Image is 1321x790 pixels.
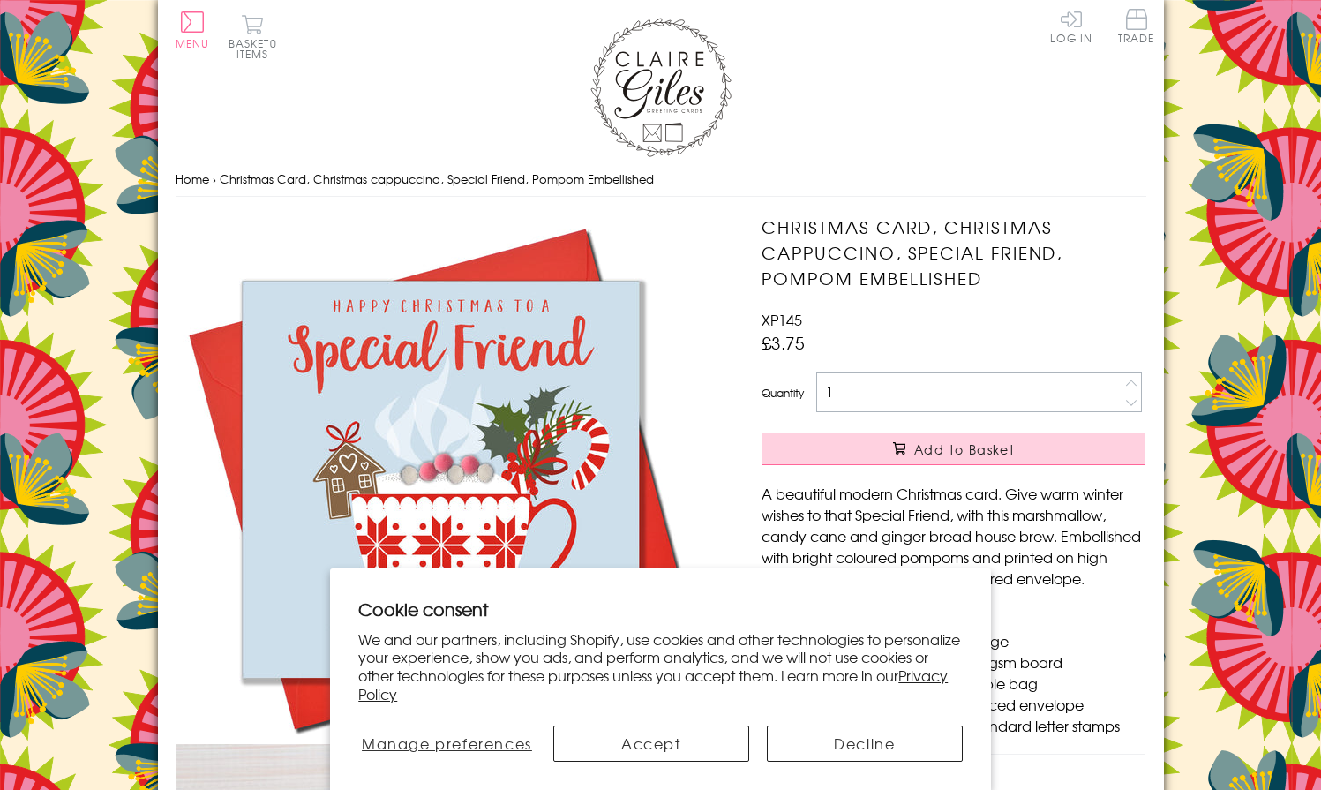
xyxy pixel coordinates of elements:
[358,726,535,762] button: Manage preferences
[1050,9,1092,43] a: Log In
[220,170,654,187] span: Christmas Card, Christmas cappuccino, Special Friend, Pompom Embellished
[176,35,210,51] span: Menu
[176,214,705,744] img: Christmas Card, Christmas cappuccino, Special Friend, Pompom Embellished
[358,630,963,703] p: We and our partners, including Shopify, use cookies and other technologies to personalize your ex...
[914,440,1015,458] span: Add to Basket
[358,597,963,621] h2: Cookie consent
[762,433,1145,465] button: Add to Basket
[762,330,805,355] span: £3.75
[176,170,209,187] a: Home
[762,385,804,401] label: Quantity
[229,14,277,59] button: Basket0 items
[762,309,802,330] span: XP145
[1118,9,1155,43] span: Trade
[358,665,948,704] a: Privacy Policy
[362,733,532,754] span: Manage preferences
[213,170,216,187] span: ›
[236,35,277,62] span: 0 items
[590,18,732,157] img: Claire Giles Greetings Cards
[767,726,963,762] button: Decline
[553,726,749,762] button: Accept
[176,11,210,49] button: Menu
[762,483,1145,589] p: A beautiful modern Christmas card. Give warm winter wishes to that Special Friend, with this mars...
[1118,9,1155,47] a: Trade
[176,162,1146,198] nav: breadcrumbs
[762,214,1145,290] h1: Christmas Card, Christmas cappuccino, Special Friend, Pompom Embellished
